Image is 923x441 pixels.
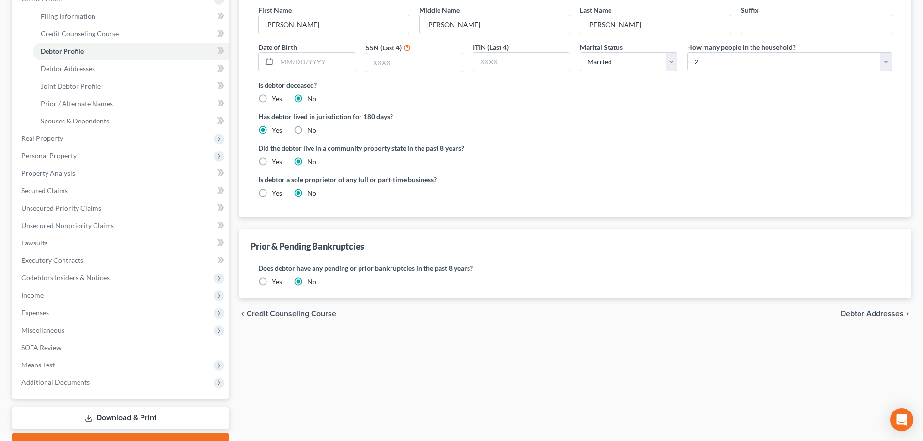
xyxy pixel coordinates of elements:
span: Unsecured Nonpriority Claims [21,221,114,229]
span: Means Test [21,361,55,369]
label: Marital Status [580,42,623,52]
i: chevron_left [239,310,247,318]
span: Personal Property [21,152,77,160]
label: Is debtor a sole proprietor of any full or part-time business? [258,174,570,184]
label: Middle Name [419,5,460,15]
label: Yes [272,157,282,167]
span: SOFA Review [21,343,62,351]
span: Filing Information [41,12,95,20]
input: MM/DD/YYYY [277,53,355,71]
input: -- [259,15,409,34]
label: No [307,94,316,104]
i: chevron_right [904,310,911,318]
label: SSN (Last 4) [366,43,402,53]
span: Spouses & Dependents [41,117,109,125]
span: Income [21,291,44,299]
a: Credit Counseling Course [33,25,229,43]
a: Debtor Profile [33,43,229,60]
label: Yes [272,94,282,104]
a: Prior / Alternate Names [33,95,229,112]
label: Yes [272,125,282,135]
label: How many people in the household? [687,42,796,52]
a: Property Analysis [14,165,229,182]
span: Additional Documents [21,378,90,386]
input: XXXX [473,53,570,71]
span: Debtor Addresses [41,64,95,73]
input: -- [741,15,892,34]
span: Executory Contracts [21,256,83,264]
span: Real Property [21,134,63,142]
span: Secured Claims [21,186,68,195]
a: Lawsuits [14,234,229,252]
a: Joint Debtor Profile [33,77,229,95]
input: XXXX [366,53,463,72]
label: Last Name [580,5,611,15]
label: No [307,157,316,167]
label: Suffix [741,5,759,15]
a: Unsecured Nonpriority Claims [14,217,229,234]
label: Has debtor lived in jurisdiction for 180 days? [258,111,892,122]
a: Filing Information [33,8,229,25]
a: Download & Print [12,407,229,429]
button: Debtor Addresses chevron_right [841,310,911,318]
label: Does debtor have any pending or prior bankruptcies in the past 8 years? [258,263,892,273]
label: ITIN (Last 4) [473,42,509,52]
label: First Name [258,5,292,15]
label: No [307,277,316,287]
label: No [307,125,316,135]
label: Is debtor deceased? [258,80,892,90]
span: Codebtors Insiders & Notices [21,274,110,282]
label: No [307,188,316,198]
label: Did the debtor live in a community property state in the past 8 years? [258,143,892,153]
input: M.I [420,15,570,34]
button: chevron_left Credit Counseling Course [239,310,336,318]
span: Lawsuits [21,239,47,247]
span: Debtor Addresses [841,310,904,318]
a: SOFA Review [14,339,229,356]
label: Yes [272,188,282,198]
span: Prior / Alternate Names [41,99,113,107]
span: Property Analysis [21,169,75,177]
input: -- [580,15,731,34]
span: Expenses [21,308,49,317]
label: Yes [272,277,282,287]
span: Joint Debtor Profile [41,82,101,90]
a: Unsecured Priority Claims [14,199,229,217]
a: Debtor Addresses [33,60,229,77]
div: Open Intercom Messenger [890,408,913,431]
a: Secured Claims [14,182,229,199]
a: Executory Contracts [14,252,229,269]
span: Debtor Profile [41,47,84,55]
span: Credit Counseling Course [247,310,336,318]
label: Date of Birth [258,42,297,52]
div: Prior & Pending Bankruptcies [250,241,364,252]
span: Unsecured Priority Claims [21,204,101,212]
span: Miscellaneous [21,326,64,334]
a: Spouses & Dependents [33,112,229,130]
span: Credit Counseling Course [41,30,119,38]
